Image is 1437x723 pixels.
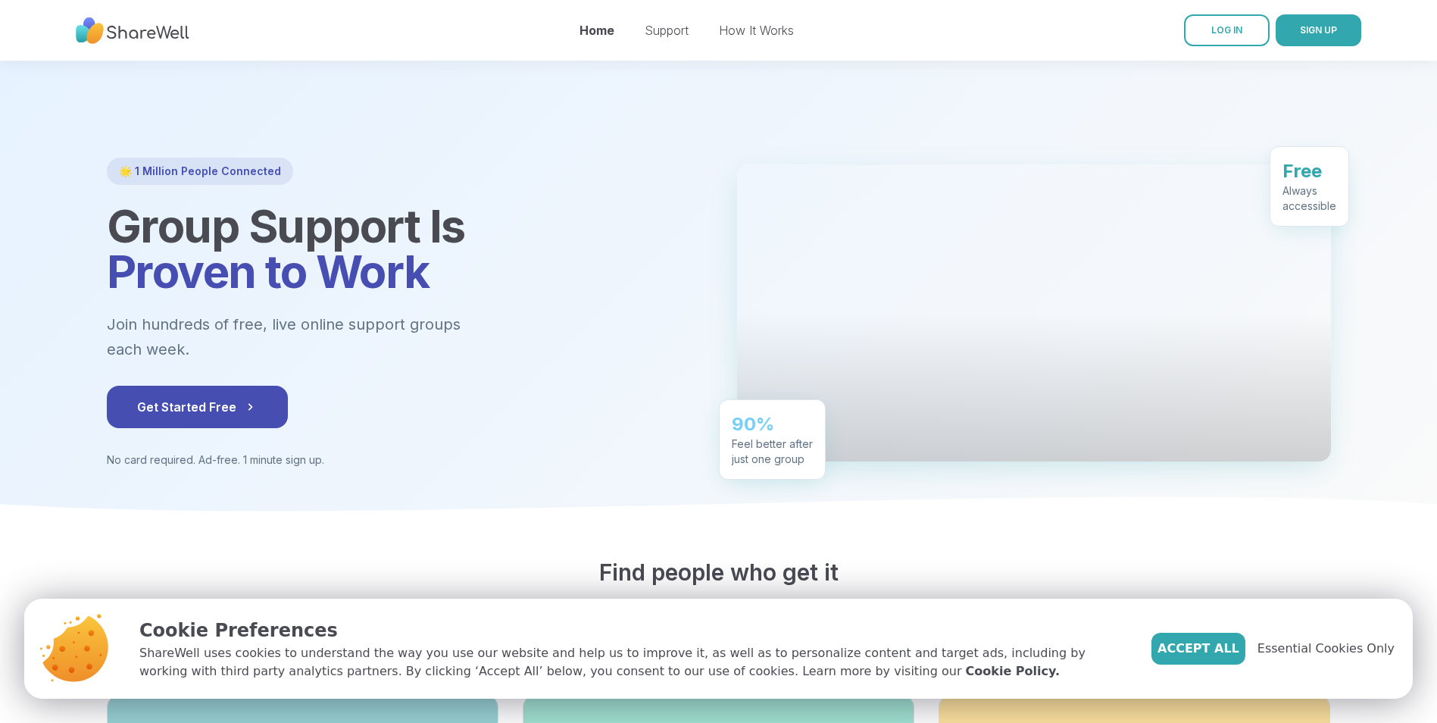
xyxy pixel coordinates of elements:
[1211,24,1242,36] span: LOG IN
[139,617,1127,644] p: Cookie Preferences
[966,662,1060,681] a: Cookie Policy.
[107,312,543,361] p: Join hundreds of free, live online support groups each week.
[732,432,813,462] div: Feel better after just one group
[107,386,288,428] button: Get Started Free
[1276,14,1361,46] button: SIGN UP
[428,598,1010,646] p: Free live support groups, running every hour and led by real people.
[1157,640,1239,658] span: Accept All
[107,244,430,299] span: Proven to Work
[1151,633,1245,665] button: Accept All
[139,644,1127,681] p: ShareWell uses cookies to understand the way you use our website and help us to improve it, as we...
[1282,179,1336,209] div: Always accessible
[1300,24,1337,36] span: SIGN UP
[732,408,813,432] div: 90%
[1282,155,1336,179] div: Free
[719,23,794,38] a: How It Works
[1257,640,1395,658] span: Essential Cookies Only
[107,559,1331,586] h2: Find people who get it
[579,23,614,38] a: Home
[76,10,189,52] img: ShareWell Nav Logo
[137,398,258,416] span: Get Started Free
[107,452,701,468] p: No card required. Ad-free. 1 minute sign up.
[1184,14,1270,46] a: LOG IN
[107,158,293,185] div: 🌟 1 Million People Connected
[107,203,701,294] h1: Group Support Is
[645,23,689,38] a: Support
